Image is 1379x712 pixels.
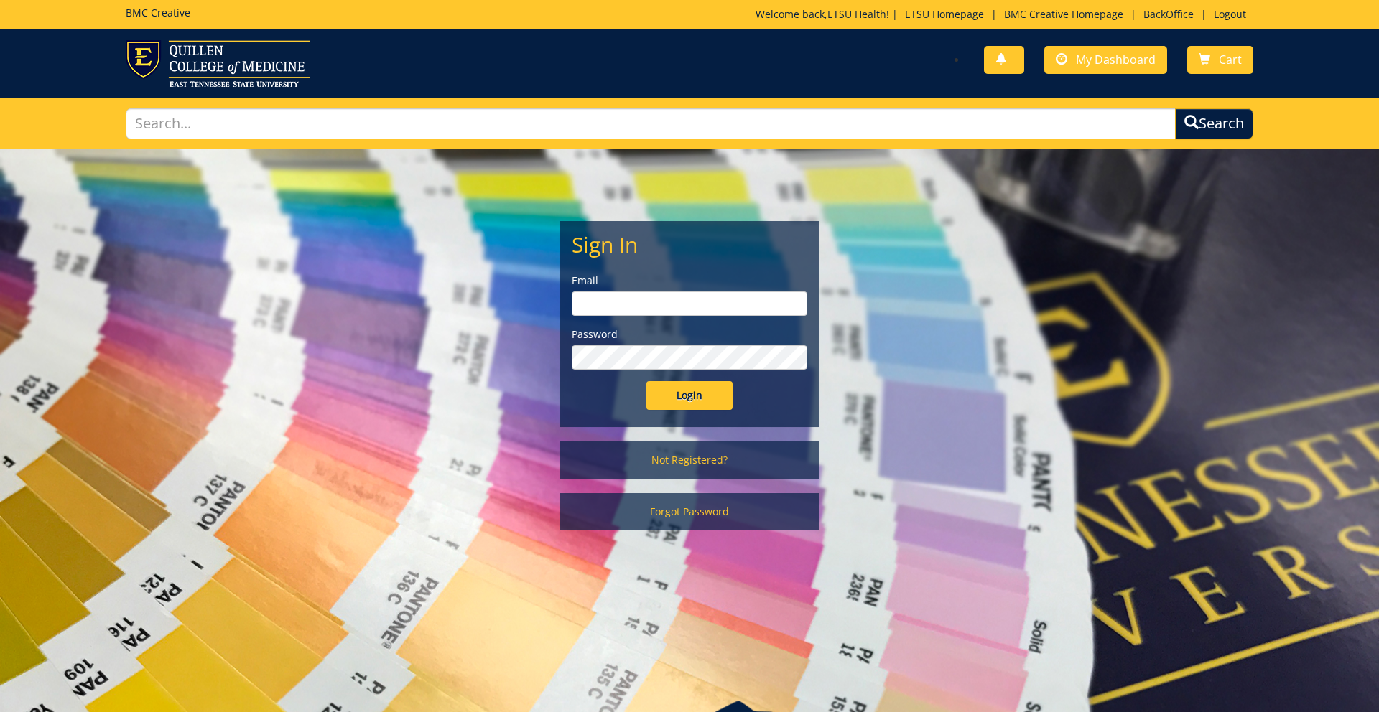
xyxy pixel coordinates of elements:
[827,7,886,21] a: ETSU Health
[646,381,733,410] input: Login
[560,493,819,530] a: Forgot Password
[126,40,310,87] img: ETSU logo
[1175,108,1253,139] button: Search
[126,108,1176,139] input: Search...
[756,7,1253,22] p: Welcome back, ! | | | |
[898,7,991,21] a: ETSU Homepage
[560,441,819,479] a: Not Registered?
[1076,52,1156,67] span: My Dashboard
[1219,52,1242,67] span: Cart
[1044,46,1167,74] a: My Dashboard
[1187,46,1253,74] a: Cart
[126,7,190,18] h5: BMC Creative
[572,233,807,256] h2: Sign In
[997,7,1130,21] a: BMC Creative Homepage
[572,327,807,342] label: Password
[572,273,807,288] label: Email
[1207,7,1253,21] a: Logout
[1136,7,1201,21] a: BackOffice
